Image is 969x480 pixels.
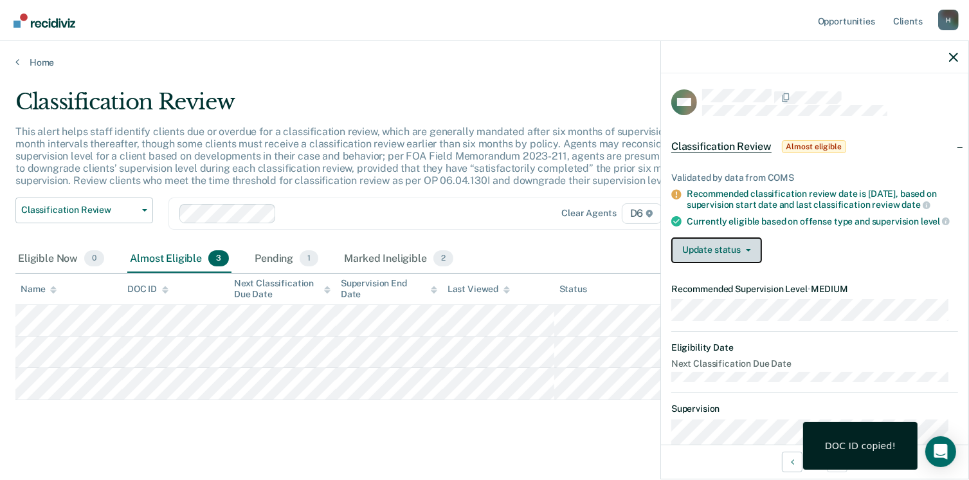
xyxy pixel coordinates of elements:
[825,440,896,452] div: DOC ID copied!
[808,284,811,294] span: •
[341,245,456,273] div: Marked Ineligible
[921,216,950,226] span: level
[671,172,958,183] div: Validated by data from COMS
[671,284,958,295] dt: Recommended Supervision Level MEDIUM
[782,140,846,153] span: Almost eligible
[671,342,958,353] dt: Eligibility Date
[561,208,616,219] div: Clear agents
[15,89,742,125] div: Classification Review
[252,245,321,273] div: Pending
[671,358,958,369] dt: Next Classification Due Date
[21,205,137,216] span: Classification Review
[448,284,510,295] div: Last Viewed
[559,284,587,295] div: Status
[341,278,437,300] div: Supervision End Date
[661,126,968,167] div: Classification ReviewAlmost eligible
[84,250,104,267] span: 0
[671,140,772,153] span: Classification Review
[671,237,762,263] button: Update status
[622,203,662,224] span: D6
[127,284,168,295] div: DOC ID
[671,403,958,414] dt: Supervision
[127,245,231,273] div: Almost Eligible
[14,14,75,28] img: Recidiviz
[433,250,453,267] span: 2
[687,189,958,210] div: Recommended classification review date is [DATE], based on supervision start date and last classi...
[687,216,958,227] div: Currently eligible based on offense type and supervision
[208,250,229,267] span: 3
[234,278,331,300] div: Next Classification Due Date
[21,284,57,295] div: Name
[782,452,802,472] button: Previous Opportunity
[300,250,318,267] span: 1
[15,245,107,273] div: Eligible Now
[15,125,734,187] p: This alert helps staff identify clients due or overdue for a classification review, which are gen...
[925,436,956,467] div: Open Intercom Messenger
[661,445,968,479] div: 4 / 4
[938,10,959,30] button: Profile dropdown button
[938,10,959,30] div: H
[15,57,954,68] a: Home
